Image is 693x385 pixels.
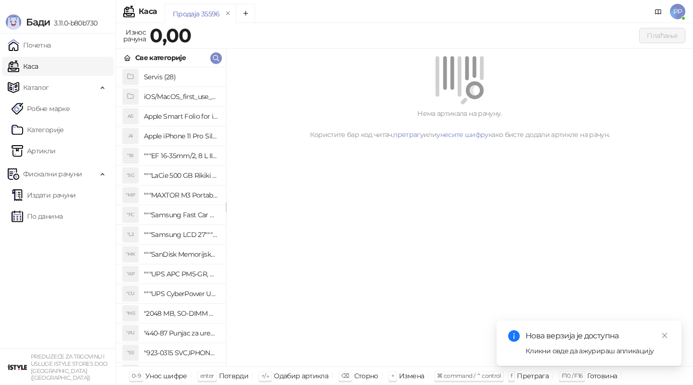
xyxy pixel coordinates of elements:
a: Робне марке [12,99,70,118]
img: Logo [6,14,21,30]
div: Унос шифре [145,370,187,382]
button: remove [222,10,234,18]
span: 3.11.0-b80b730 [50,19,97,27]
button: Add tab [236,4,255,23]
div: Каса [139,8,157,15]
div: "FC [123,207,138,223]
div: "PU [123,325,138,341]
h4: "923-0315 SVC,IPHONE 5/5S BATTERY REMOVAL TRAY Držač za iPhone sa kojim se otvara display [144,345,218,360]
h4: """LaCie 500 GB Rikiki USB 3.0 / Ultra Compact & Resistant aluminum / USB 3.0 / 2.5""""""" [144,168,218,183]
div: Износ рачуна [121,26,148,45]
span: Каталог [23,78,49,97]
h4: Servis (28) [144,69,218,85]
div: "SD [123,365,138,380]
a: ArtikliАртикли [12,141,56,161]
a: Почетна [8,36,51,55]
span: + [391,372,394,379]
strong: 0,00 [150,24,191,47]
div: Потврди [219,370,249,382]
img: 64x64-companyLogo-77b92cf4-9946-4f36-9751-bf7bb5fd2c7d.png [8,358,27,377]
span: Бади [26,16,50,28]
a: претрагу [393,130,423,139]
div: Нова верзија је доступна [526,330,670,342]
a: унесите шифру [436,130,488,139]
h4: """Samsung Fast Car Charge Adapter, brzi auto punja_, boja crna""" [144,207,218,223]
span: ↑/↓ [261,372,269,379]
div: Готовина [587,370,617,382]
h4: """MAXTOR M3 Portable 2TB 2.5"""" crni eksterni hard disk HX-M201TCB/GM""" [144,187,218,203]
div: "MS [123,306,138,321]
div: Кликни овде да ажурираш апликацију [526,346,670,356]
span: enter [200,372,214,379]
div: Претрага [517,370,549,382]
div: Све категорије [135,52,186,63]
span: ⌘ command / ⌃ control [437,372,501,379]
h4: """SanDisk Memorijska kartica 256GB microSDXC sa SD adapterom SDSQXA1-256G-GN6MA - Extreme PLUS, ... [144,247,218,262]
span: f [511,372,512,379]
button: Плаћање [639,28,685,43]
span: info-circle [508,330,520,342]
h4: iOS/MacOS_first_use_assistance (4) [144,89,218,104]
div: "18 [123,148,138,163]
a: Издати рачуни [12,186,76,205]
div: "CU [123,286,138,301]
div: Измена [399,370,424,382]
span: ⌫ [341,372,349,379]
a: Каса [8,57,38,76]
a: Close [659,330,670,341]
div: Продаја 35596 [173,9,220,19]
h4: Apple Smart Folio for iPad mini (A17 Pro) - Sage [144,109,218,124]
h4: """UPS CyberPower UT650EG, 650VA/360W , line-int., s_uko, desktop""" [144,286,218,301]
span: PP [670,4,685,19]
h4: "2048 MB, SO-DIMM DDRII, 667 MHz, Napajanje 1,8 0,1 V, Latencija CL5" [144,306,218,321]
a: Категорије [12,120,64,139]
h4: "923-0448 SVC,IPHONE,TOURQUE DRIVER KIT .65KGF- CM Šrafciger " [144,365,218,380]
div: AS [123,109,138,124]
div: Сторно [354,370,378,382]
h4: """EF 16-35mm/2, 8 L III USM""" [144,148,218,163]
span: close [661,332,668,339]
span: 0-9 [132,372,141,379]
h4: Apple iPhone 11 Pro Silicone Case - Black [144,128,218,144]
h4: """UPS APC PM5-GR, Essential Surge Arrest,5 utic_nica""" [144,266,218,282]
span: Фискални рачуни [23,164,82,184]
h4: "440-87 Punjac za uredjaje sa micro USB portom 4/1, Stand." [144,325,218,341]
span: F10 / F16 [562,372,582,379]
a: Документација [651,4,666,19]
div: Одабир артикла [274,370,328,382]
div: Нема артикала на рачуну. Користите бар код читач, или како бисте додали артикле на рачун. [238,108,681,140]
div: "AP [123,266,138,282]
div: grid [116,67,226,366]
div: "S5 [123,345,138,360]
h4: """Samsung LCD 27"""" C27F390FHUXEN""" [144,227,218,242]
div: "L2 [123,227,138,242]
small: PREDUZEĆE ZA TRGOVINU I USLUGE ISTYLE STORES DOO [GEOGRAPHIC_DATA] ([GEOGRAPHIC_DATA]) [31,353,108,381]
a: По данима [12,207,63,226]
div: AI [123,128,138,144]
div: "MK [123,247,138,262]
div: "5G [123,168,138,183]
div: "MP [123,187,138,203]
